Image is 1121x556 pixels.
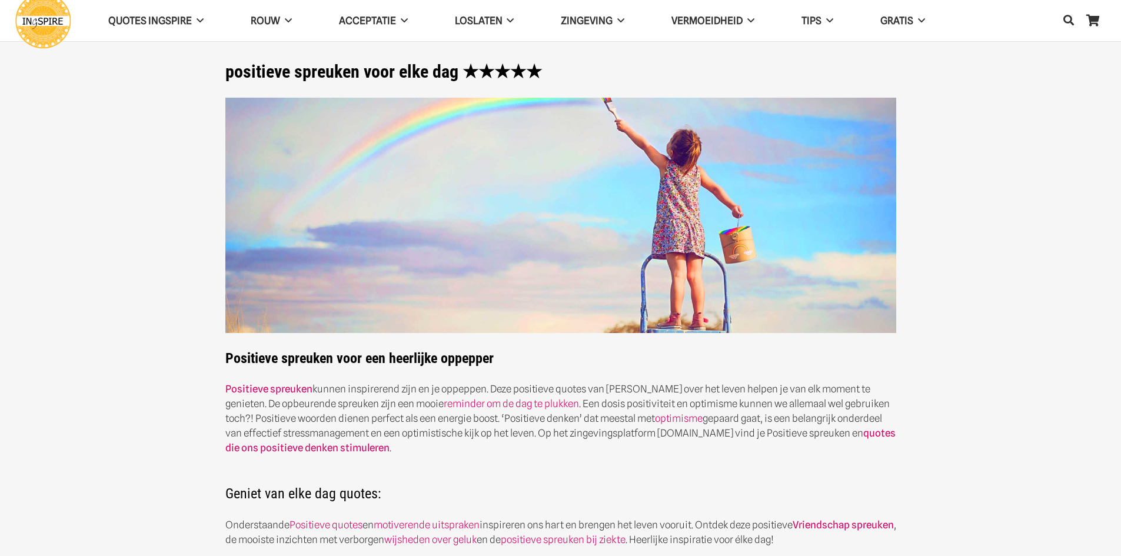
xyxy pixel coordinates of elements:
[444,398,579,409] a: reminder om de dag te plukken
[225,383,312,395] a: Positieve spreuken
[1057,6,1080,35] a: Zoeken
[225,98,896,367] strong: Positieve spreuken voor een heerlijke oppepper
[384,534,477,545] a: wijsheden over geluk
[801,15,821,26] span: TIPS
[793,519,894,531] a: Vriendschap spreuken
[227,6,315,36] a: ROUW
[339,15,396,26] span: Acceptatie
[778,6,857,36] a: TIPS
[315,6,431,36] a: Acceptatie
[501,534,626,545] a: positieve spreuken bij ziekte
[251,15,280,26] span: ROUW
[655,412,703,424] a: optimisme
[225,98,896,334] img: Positieve spreuken voor elke dag - spreuken positiviteit en optimisme op ingspire.nl
[455,15,503,26] span: Loslaten
[225,61,896,82] h1: positieve spreuken voor elke dag ★★★★★
[374,519,480,531] a: motiverende uitspraken
[537,6,648,36] a: Zingeving
[671,15,743,26] span: VERMOEIDHEID
[880,15,913,26] span: GRATIS
[85,6,227,36] a: QUOTES INGSPIRE
[648,6,778,36] a: VERMOEIDHEID
[431,6,538,36] a: Loslaten
[225,518,896,547] p: Onderstaande en inspireren ons hart en brengen het leven vooruit. Ontdek deze positieve , de mooi...
[290,519,362,531] a: Positieve quotes
[108,15,192,26] span: QUOTES INGSPIRE
[561,15,613,26] span: Zingeving
[857,6,949,36] a: GRATIS
[225,471,896,502] h2: Geniet van elke dag quotes:
[225,382,896,455] p: kunnen inspirerend zijn en je oppeppen. Deze positieve quotes van [PERSON_NAME] over het leven he...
